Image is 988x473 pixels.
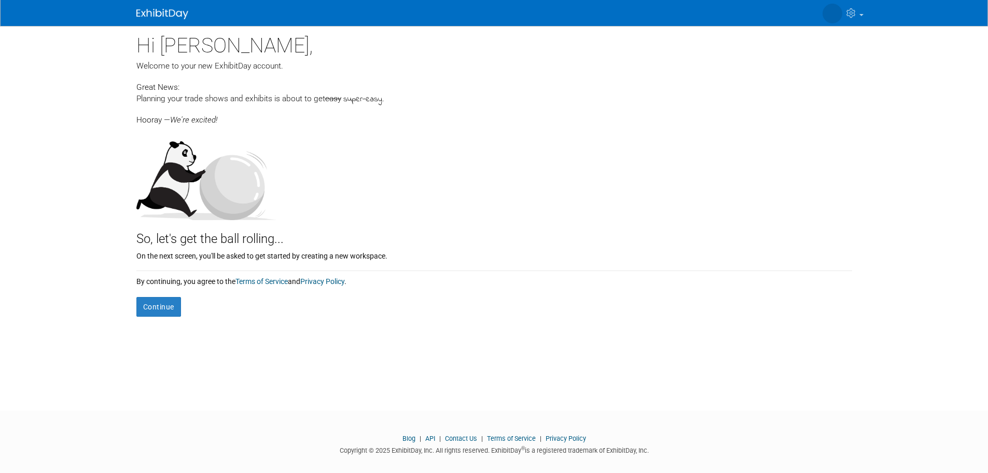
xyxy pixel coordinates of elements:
[823,4,842,23] img: Rachel Meese
[136,271,852,287] div: By continuing, you agree to the and .
[521,445,525,451] sup: ®
[546,435,586,442] a: Privacy Policy
[343,93,382,105] span: super-easy
[417,435,424,442] span: |
[300,277,344,286] a: Privacy Policy
[136,9,188,19] img: ExhibitDay
[136,93,852,105] div: Planning your trade shows and exhibits is about to get .
[487,435,536,442] a: Terms of Service
[136,131,276,220] img: Let's get the ball rolling
[136,60,852,72] div: Welcome to your new ExhibitDay account.
[170,115,217,125] span: We're excited!
[537,435,544,442] span: |
[136,26,852,60] div: Hi [PERSON_NAME],
[136,297,181,317] button: Continue
[402,435,415,442] a: Blog
[136,105,852,126] div: Hooray —
[235,277,288,286] a: Terms of Service
[136,248,852,261] div: On the next screen, you'll be asked to get started by creating a new workspace.
[479,435,485,442] span: |
[325,94,341,103] span: easy
[437,435,443,442] span: |
[425,435,435,442] a: API
[445,435,477,442] a: Contact Us
[136,220,852,248] div: So, let's get the ball rolling...
[136,81,852,93] div: Great News:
